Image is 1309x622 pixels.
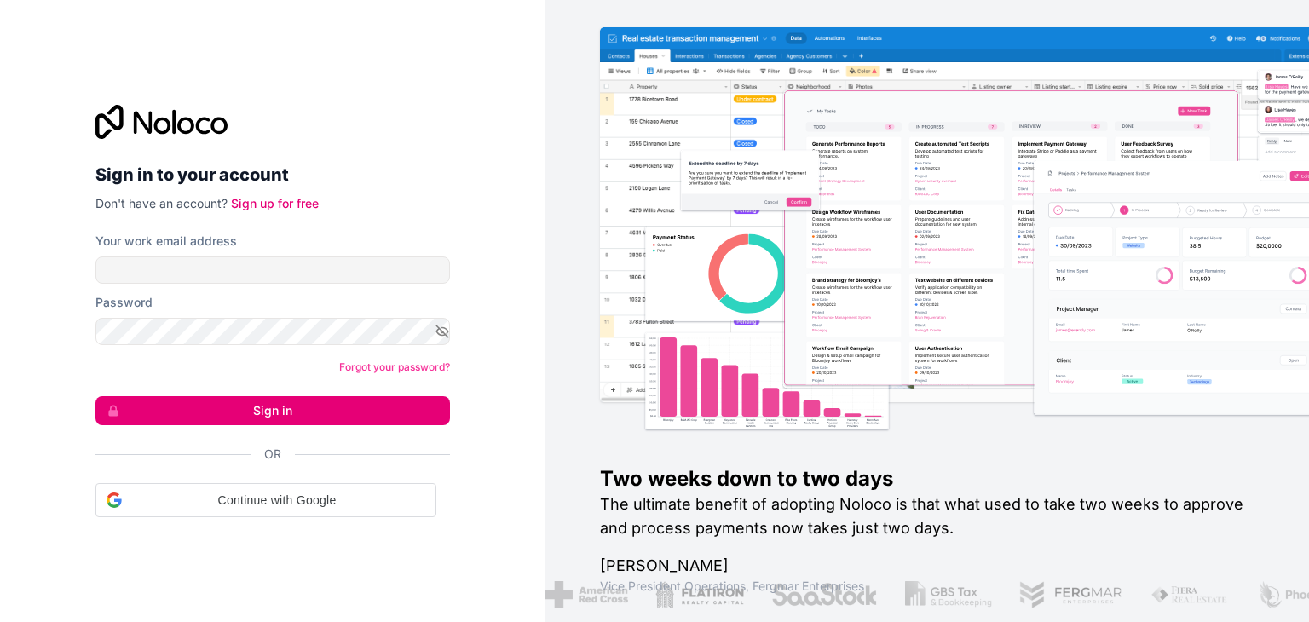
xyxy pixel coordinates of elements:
[95,294,153,311] label: Password
[95,483,436,517] div: Continue with Google
[95,256,450,284] input: Email address
[95,318,450,345] input: Password
[339,360,450,373] a: Forgot your password?
[95,159,450,190] h2: Sign in to your account
[264,446,281,463] span: Or
[491,581,574,608] img: /assets/american-red-cross-BAupjrZR.png
[95,196,228,210] span: Don't have an account?
[95,396,450,425] button: Sign in
[95,233,237,250] label: Your work email address
[600,492,1254,540] h2: The ultimate benefit of adopting Noloco is that what used to take two weeks to approve and proces...
[231,196,319,210] a: Sign up for free
[600,554,1254,578] h1: [PERSON_NAME]
[129,492,425,510] span: Continue with Google
[600,578,1254,595] h1: Vice President Operations , Fergmar Enterprises
[600,465,1254,492] h1: Two weeks down to two days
